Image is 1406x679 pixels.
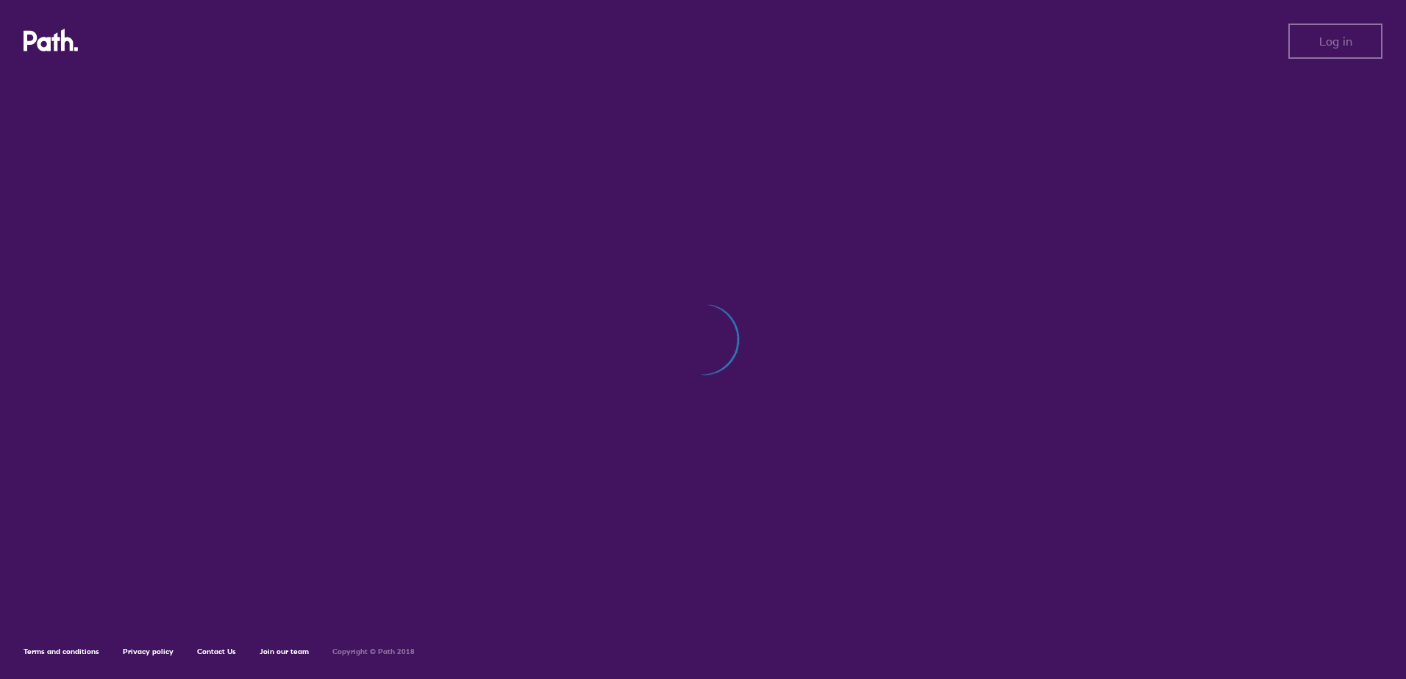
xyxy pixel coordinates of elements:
[197,647,236,656] a: Contact Us
[24,647,99,656] a: Terms and conditions
[332,647,415,656] h6: Copyright © Path 2018
[123,647,174,656] a: Privacy policy
[1288,24,1382,59] button: Log in
[1319,35,1352,48] span: Log in
[260,647,309,656] a: Join our team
